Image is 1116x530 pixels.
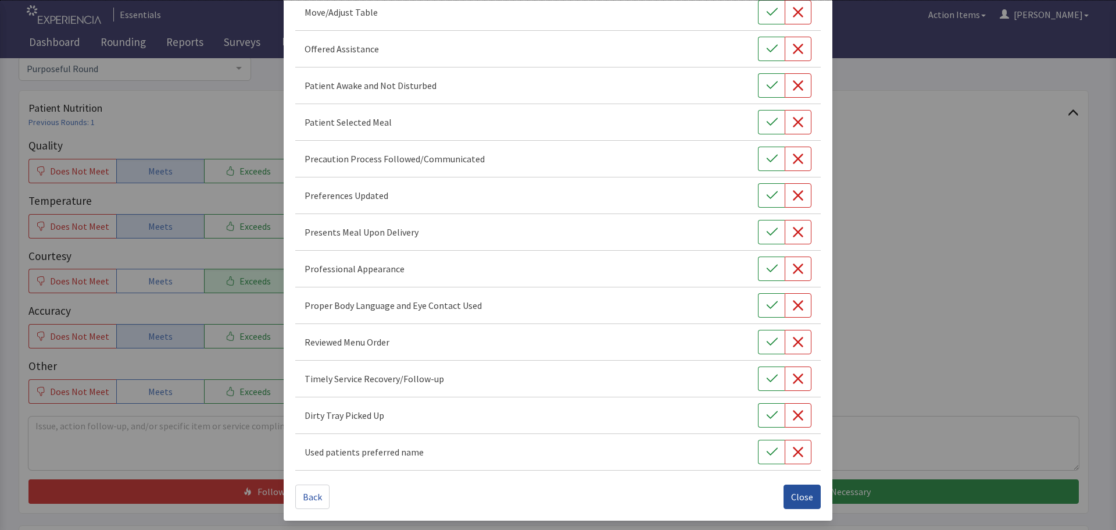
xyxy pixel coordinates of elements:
button: Back [295,485,330,509]
p: Timely Service Recovery/Follow-up [305,372,444,386]
p: Dirty Tray Picked Up [305,408,384,422]
p: Offered Assistance [305,42,379,56]
p: Patient Awake and Not Disturbed [305,79,437,93]
button: Close [784,485,821,509]
p: Move/Adjust Table [305,5,378,19]
p: Proper Body Language and Eye Contact Used [305,298,482,312]
p: Presents Meal Upon Delivery [305,225,419,239]
p: Preferences Updated [305,188,388,202]
p: Precaution Process Followed/Communicated [305,152,485,166]
p: Professional Appearance [305,262,405,276]
p: Used patients preferred name [305,445,424,459]
p: Patient Selected Meal [305,115,392,129]
span: Back [303,490,322,504]
p: Reviewed Menu Order [305,335,389,349]
span: Close [791,490,813,504]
